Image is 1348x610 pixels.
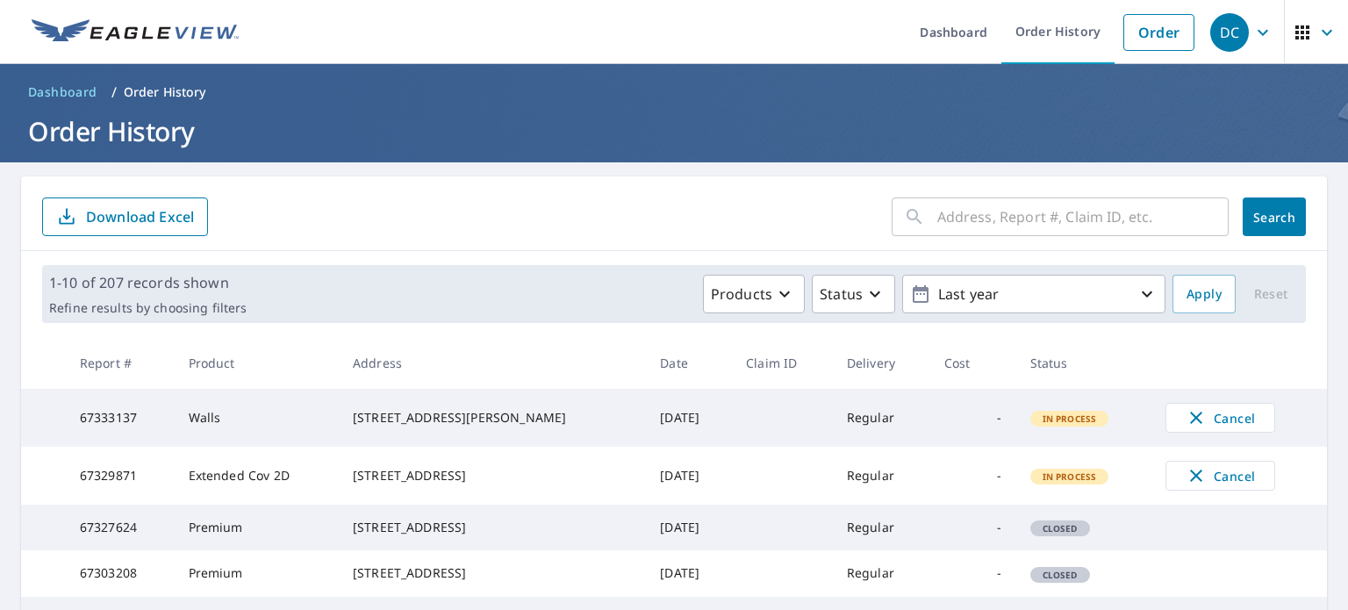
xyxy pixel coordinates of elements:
p: Last year [931,279,1136,310]
th: Delivery [833,337,930,389]
a: Dashboard [21,78,104,106]
td: Extended Cov 2D [175,447,339,505]
th: Product [175,337,339,389]
h1: Order History [21,113,1327,149]
p: Order History [124,83,206,101]
td: [DATE] [646,550,732,596]
button: Download Excel [42,197,208,236]
td: Regular [833,447,930,505]
td: 67303208 [66,550,175,596]
span: Closed [1032,569,1088,581]
td: Regular [833,389,930,447]
a: Order [1123,14,1194,51]
th: Claim ID [732,337,833,389]
button: Apply [1172,275,1236,313]
td: 67327624 [66,505,175,550]
p: Download Excel [86,207,194,226]
p: Products [711,283,772,305]
p: Status [820,283,863,305]
span: Cancel [1184,407,1257,428]
button: Products [703,275,805,313]
button: Cancel [1165,461,1275,491]
td: Walls [175,389,339,447]
td: [DATE] [646,505,732,550]
th: Date [646,337,732,389]
button: Last year [902,275,1165,313]
p: 1-10 of 207 records shown [49,272,247,293]
td: Premium [175,505,339,550]
li: / [111,82,117,103]
span: In Process [1032,470,1108,483]
span: Search [1257,209,1292,226]
input: Address, Report #, Claim ID, etc. [937,192,1229,241]
div: [STREET_ADDRESS] [353,467,632,484]
span: Closed [1032,522,1088,535]
th: Report # [66,337,175,389]
td: Regular [833,505,930,550]
button: Status [812,275,895,313]
td: 67333137 [66,389,175,447]
div: DC [1210,13,1249,52]
td: Premium [175,550,339,596]
nav: breadcrumb [21,78,1327,106]
th: Address [339,337,646,389]
span: Dashboard [28,83,97,101]
img: EV Logo [32,19,239,46]
button: Cancel [1165,403,1275,433]
button: Search [1243,197,1306,236]
p: Refine results by choosing filters [49,300,247,316]
td: - [930,447,1016,505]
td: [DATE] [646,447,732,505]
td: Regular [833,550,930,596]
div: [STREET_ADDRESS] [353,519,632,536]
span: Cancel [1184,465,1257,486]
td: - [930,550,1016,596]
td: 67329871 [66,447,175,505]
span: In Process [1032,413,1108,425]
th: Cost [930,337,1016,389]
div: [STREET_ADDRESS][PERSON_NAME] [353,409,632,427]
td: [DATE] [646,389,732,447]
span: Apply [1187,283,1222,305]
th: Status [1016,337,1152,389]
td: - [930,505,1016,550]
td: - [930,389,1016,447]
div: [STREET_ADDRESS] [353,564,632,582]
